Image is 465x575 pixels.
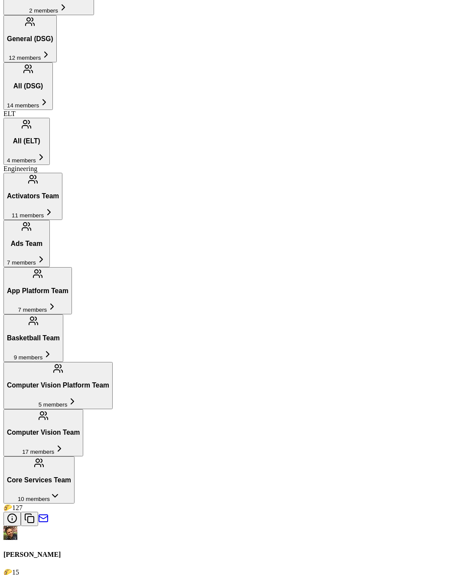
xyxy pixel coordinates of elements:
span: 7 members [18,307,47,313]
span: 10 members [18,496,50,502]
button: App Platform Team7 members [3,267,72,314]
button: Open Core Services Team info panel [3,512,21,526]
h3: Computer Vision Platform Team [7,381,109,389]
span: 5 members [39,401,68,408]
h3: Basketball Team [7,334,60,342]
button: Computer Vision Team17 members [3,409,83,456]
span: 7 members [7,259,36,266]
span: 127 [12,504,23,511]
h3: Computer Vision Team [7,429,80,436]
span: Engineering [3,165,37,172]
h3: All (ELT) [7,137,46,145]
h3: Activators Team [7,192,59,200]
button: All (ELT)4 members [3,118,50,165]
h3: App Platform Team [7,287,68,295]
button: Computer Vision Platform Team5 members [3,362,113,409]
span: 9 members [14,354,43,361]
span: taco [3,504,12,511]
h4: [PERSON_NAME] [3,551,462,559]
span: 11 members [12,212,44,219]
button: Core Services Team10 members [3,456,75,504]
button: General (DSG)12 members [3,15,57,62]
h3: General (DSG) [7,35,53,43]
h3: All (DSG) [7,82,49,90]
button: All (DSG)14 members [3,62,53,110]
span: 2 members [29,7,58,14]
button: Ads Team7 members [3,220,50,267]
span: 17 members [22,449,54,455]
span: 4 members [7,157,36,164]
span: 12 members [9,55,41,61]
span: ELT [3,110,16,117]
a: Send email [38,517,49,525]
h3: Core Services Team [7,476,71,484]
button: Activators Team11 members [3,173,62,220]
button: Basketball Team9 members [3,314,63,362]
span: 14 members [7,102,39,109]
button: Copy email addresses [21,512,38,526]
h3: Ads Team [7,240,46,248]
